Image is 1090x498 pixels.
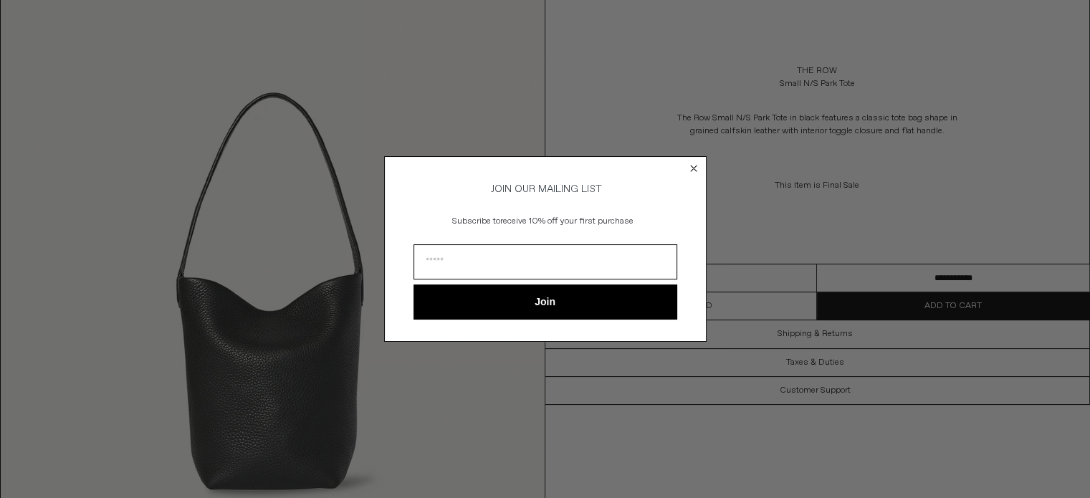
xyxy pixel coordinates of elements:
span: JOIN OUR MAILING LIST [489,183,602,196]
input: Email [413,244,677,279]
button: Close dialog [687,161,701,176]
span: Subscribe to [452,216,500,227]
span: receive 10% off your first purchase [500,216,634,227]
button: Join [413,284,677,320]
